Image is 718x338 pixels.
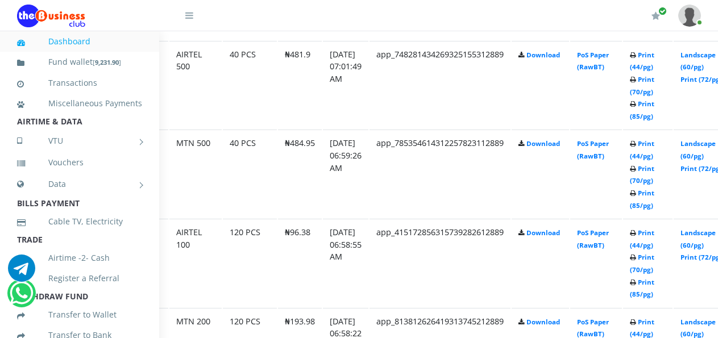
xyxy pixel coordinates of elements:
a: Landscape (60/pg) [680,51,716,72]
a: Airtime -2- Cash [17,245,142,271]
a: Print (85/pg) [630,278,654,299]
td: ₦484.95 [278,130,322,218]
td: AIRTEL 500 [169,41,222,129]
a: Print (44/pg) [630,228,654,249]
a: Print (85/pg) [630,189,654,210]
a: Vouchers [17,149,142,176]
td: 40 PCS [223,130,277,218]
small: [ ] [93,58,121,66]
a: PoS Paper (RawBT) [577,139,609,160]
a: Landscape (60/pg) [680,228,716,249]
a: Print (70/pg) [630,164,654,185]
a: Print (85/pg) [630,99,654,120]
a: Download [526,139,560,148]
td: 120 PCS [223,219,277,307]
a: Chat for support [10,288,33,307]
a: Miscellaneous Payments [17,90,142,116]
td: ₦481.9 [278,41,322,129]
td: MTN 500 [169,130,222,218]
a: Print (70/pg) [630,253,654,274]
td: app_415172856315739282612889 [370,219,511,307]
a: Cable TV, Electricity [17,208,142,235]
a: PoS Paper (RawBT) [577,51,609,72]
a: Transfer to Wallet [17,302,142,328]
td: ₦96.38 [278,219,322,307]
span: Renew/Upgrade Subscription [658,7,667,15]
a: Chat for support [8,263,35,282]
td: app_748281434269325155312889 [370,41,511,129]
td: [DATE] 06:58:55 AM [323,219,368,307]
a: Download [526,228,560,237]
td: [DATE] 06:59:26 AM [323,130,368,218]
a: Download [526,51,560,59]
a: PoS Paper (RawBT) [577,228,609,249]
a: Landscape (60/pg) [680,139,716,160]
td: AIRTEL 100 [169,219,222,307]
a: Register a Referral [17,265,142,291]
td: 40 PCS [223,41,277,129]
b: 9,231.90 [95,58,119,66]
a: Print (70/pg) [630,75,654,96]
a: Print (44/pg) [630,51,654,72]
a: Dashboard [17,28,142,55]
img: Logo [17,5,85,27]
a: Print (44/pg) [630,139,654,160]
a: Download [526,318,560,326]
a: Fund wallet[9,231.90] [17,49,142,76]
a: Transactions [17,70,142,96]
a: VTU [17,127,142,155]
a: Data [17,170,142,198]
i: Renew/Upgrade Subscription [651,11,660,20]
td: [DATE] 07:01:49 AM [323,41,368,129]
td: app_785354614312257823112889 [370,130,511,218]
img: User [678,5,701,27]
